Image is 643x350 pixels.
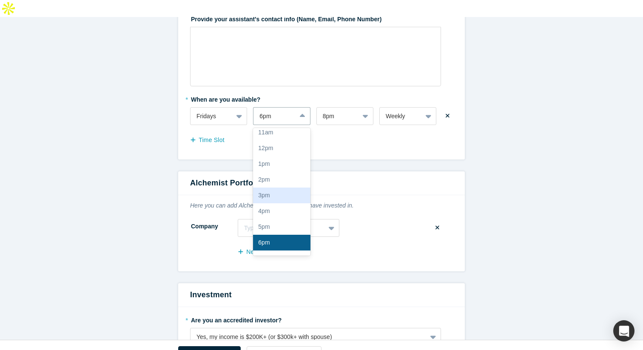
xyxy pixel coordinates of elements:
label: Provide your assistant's contact info (Name, Email, Phone Number) [190,12,453,24]
div: 7pm [253,250,310,266]
button: New Company [238,245,295,259]
div: 6pm [253,235,310,250]
div: rdw-editor [196,30,435,44]
label: Company [190,219,238,234]
div: 12pm [253,140,310,156]
div: 1pm [253,156,310,172]
div: 2pm [253,172,310,188]
div: 5pm [253,219,310,235]
h3: Investment [190,289,453,301]
div: rdw-wrapper [190,27,441,86]
button: Time Slot [190,133,233,148]
div: 4pm [253,203,310,219]
h3: Alchemist Portfolio [190,177,453,189]
label: Are you an accredited investor? [190,313,453,325]
div: Weekly [386,112,416,121]
div: 3pm [253,188,310,203]
div: 11am [253,125,310,140]
div: Yes, my income is $200K+ (or $300k+ with spouse) [196,333,421,341]
label: When are you available? [190,92,260,104]
p: Here you can add Alchemist Companies you have invested in. [190,201,453,210]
